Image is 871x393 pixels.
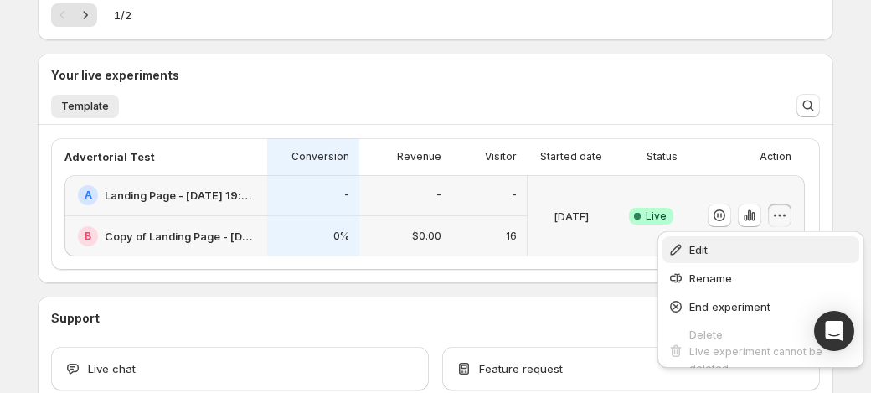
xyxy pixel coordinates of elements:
span: 1 / 2 [114,7,131,23]
p: $0.00 [412,230,441,243]
h3: Your live experiments [51,67,179,84]
span: Edit [689,243,708,256]
h3: Support [51,310,100,327]
button: End experiment [662,293,859,320]
p: Revenue [397,150,441,163]
button: DeleteLive experiment cannot be deleted [662,322,859,380]
h2: A [85,189,92,202]
span: Live [646,209,667,223]
span: End experiment [689,300,770,313]
div: Delete [689,326,854,343]
p: Conversion [291,150,349,163]
span: Live chat [88,360,136,377]
h2: B [85,230,91,243]
p: Visitor [485,150,517,163]
span: Feature request [479,360,563,377]
p: 16 [506,230,517,243]
p: - [344,189,349,202]
button: Search and filter results [796,94,820,117]
button: Edit [662,236,859,263]
p: - [512,189,517,202]
p: Advertorial Test [64,148,155,165]
div: Open Intercom Messenger [814,311,854,351]
p: Action [760,150,791,163]
button: Next [74,3,97,27]
p: Started date [540,150,602,163]
span: Template [61,100,109,113]
button: Rename [662,265,859,292]
h2: Copy of Landing Page - [DATE] 19:23:40 [105,228,257,245]
p: - [436,189,441,202]
p: 0% [333,230,349,243]
h2: Landing Page - [DATE] 19:23:40 [105,187,257,204]
span: Live experiment cannot be deleted [689,345,822,375]
p: [DATE] [554,208,589,225]
nav: Pagination [51,3,97,27]
p: Status [647,150,678,163]
span: Rename [689,271,732,285]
